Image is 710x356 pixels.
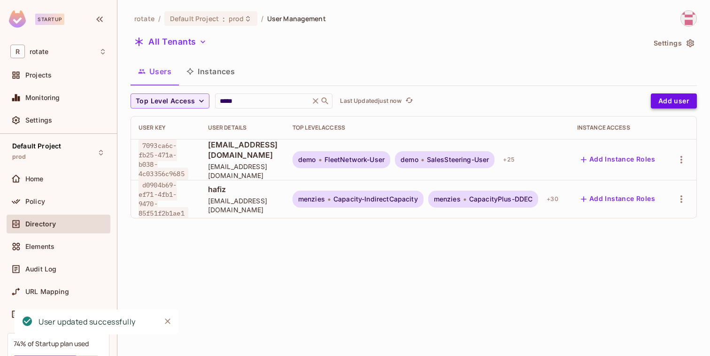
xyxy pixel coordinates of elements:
span: Click to refresh data [401,95,415,107]
span: Settings [25,116,52,124]
span: [EMAIL_ADDRESS][DOMAIN_NAME] [208,139,278,160]
button: Settings [650,36,697,51]
div: Top Level Access [293,124,562,132]
div: Instance Access [577,124,659,132]
span: Home [25,175,44,183]
span: R [10,45,25,58]
button: Top Level Access [131,93,209,108]
span: Default Project [12,142,61,150]
span: menzies [434,195,461,203]
span: Policy [25,198,45,205]
span: Projects [25,71,52,79]
span: Elements [25,243,54,250]
p: Last Updated just now [340,97,401,105]
span: 7093ca6c-fb25-471a-b038-4c03356c9685 [139,139,188,180]
span: Directory [25,220,56,228]
div: User Key [139,124,193,132]
span: prod [229,14,244,23]
button: Add user [651,93,697,108]
img: hafiz@letsrotate.com [681,11,696,26]
div: User updated successfully [39,316,136,328]
span: refresh [405,96,413,106]
span: Monitoring [25,94,60,101]
span: URL Mapping [25,288,69,295]
button: Instances [179,60,242,83]
span: Default Project [170,14,219,23]
button: Close [161,314,175,328]
button: refresh [403,95,415,107]
button: Add Instance Roles [577,192,659,207]
span: Audit Log [25,265,56,273]
li: / [158,14,161,23]
div: Startup [35,14,64,25]
span: : [222,15,225,23]
span: FleetNetwork-User [324,156,385,163]
span: demo [401,156,418,163]
button: Users [131,60,179,83]
span: menzies [298,195,325,203]
span: [EMAIL_ADDRESS][DOMAIN_NAME] [208,162,278,180]
span: User Management [267,14,326,23]
span: the active workspace [134,14,154,23]
div: + 30 [543,192,562,207]
span: Capacity-IndirectCapacity [333,195,418,203]
li: / [261,14,263,23]
span: [EMAIL_ADDRESS][DOMAIN_NAME] [208,196,278,214]
span: demo [298,156,316,163]
span: CapacityPlus-DDEC [469,195,533,203]
div: + 25 [499,152,518,167]
span: hafiz [208,184,278,194]
button: Add Instance Roles [577,152,659,167]
button: All Tenants [131,34,210,49]
span: SalesSteering-User [427,156,489,163]
span: Workspace: rotate [30,48,48,55]
div: User Details [208,124,278,132]
img: SReyMgAAAABJRU5ErkJggg== [9,10,26,28]
span: prod [12,153,26,161]
span: Top Level Access [136,95,195,107]
span: d0904b69-ef71-4fb1-9470-85f51f2b1ae1 [139,179,188,219]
